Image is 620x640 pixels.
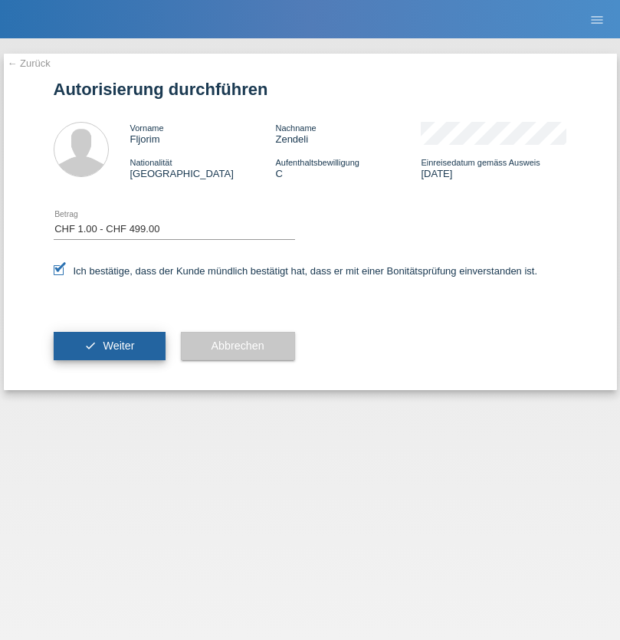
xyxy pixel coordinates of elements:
[103,340,134,352] span: Weiter
[421,158,540,167] span: Einreisedatum gemäss Ausweis
[212,340,264,352] span: Abbrechen
[421,156,566,179] div: [DATE]
[130,158,172,167] span: Nationalität
[275,158,359,167] span: Aufenthaltsbewilligung
[181,332,295,361] button: Abbrechen
[130,123,164,133] span: Vorname
[130,156,276,179] div: [GEOGRAPHIC_DATA]
[8,57,51,69] a: ← Zurück
[582,15,612,24] a: menu
[275,123,316,133] span: Nachname
[275,156,421,179] div: C
[54,332,166,361] button: check Weiter
[275,122,421,145] div: Zendeli
[84,340,97,352] i: check
[589,12,605,28] i: menu
[54,265,538,277] label: Ich bestätige, dass der Kunde mündlich bestätigt hat, dass er mit einer Bonitätsprüfung einversta...
[130,122,276,145] div: Fljorim
[54,80,567,99] h1: Autorisierung durchführen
